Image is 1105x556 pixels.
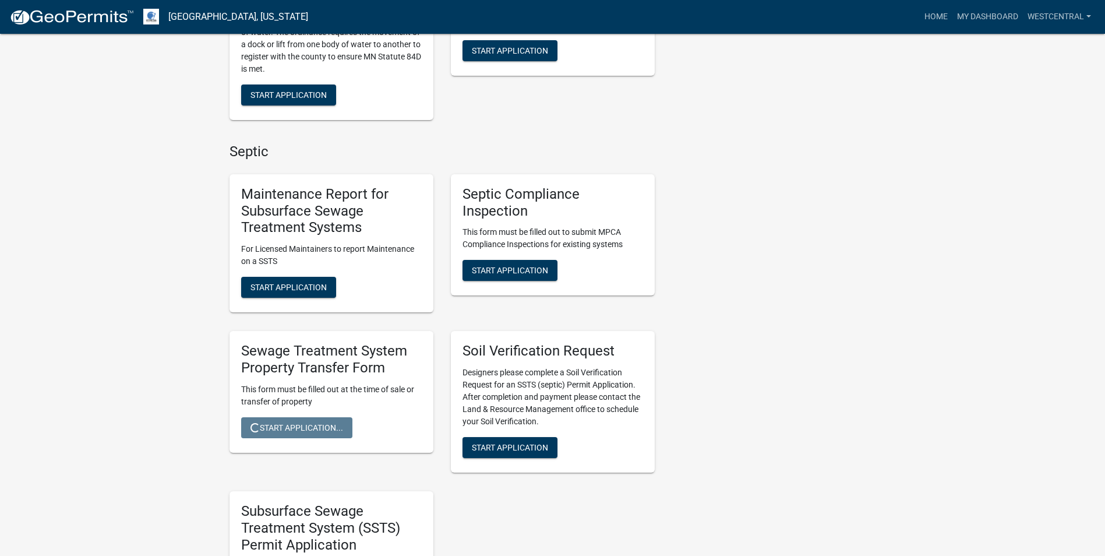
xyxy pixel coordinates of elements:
[463,40,557,61] button: Start Application
[1023,6,1096,28] a: westcentral
[472,266,548,275] span: Start Application
[168,7,308,27] a: [GEOGRAPHIC_DATA], [US_STATE]
[230,143,655,160] h4: Septic
[241,383,422,408] p: This form must be filled out at the time of sale or transfer of property
[472,443,548,452] span: Start Application
[250,90,327,100] span: Start Application
[143,9,159,24] img: Otter Tail County, Minnesota
[472,45,548,55] span: Start Application
[241,243,422,268] p: For Licensed Maintainers to report Maintenance on a SSTS
[241,277,336,298] button: Start Application
[241,343,422,376] h5: Sewage Treatment System Property Transfer Form
[241,85,336,105] button: Start Application
[920,6,952,28] a: Home
[241,503,422,553] h5: Subsurface Sewage Treatment System (SSTS) Permit Application
[463,186,643,220] h5: Septic Compliance Inspection
[952,6,1023,28] a: My Dashboard
[241,417,352,438] button: Start Application...
[241,186,422,236] h5: Maintenance Report for Subsurface Sewage Treatment Systems
[463,260,557,281] button: Start Application
[250,283,327,292] span: Start Application
[250,423,343,432] span: Start Application...
[463,343,643,360] h5: Soil Verification Request
[463,367,643,428] p: Designers please complete a Soil Verification Request for an SSTS (septic) Permit Application. Af...
[463,226,643,251] p: This form must be filled out to submit MPCA Compliance Inspections for existing systems
[463,437,557,458] button: Start Application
